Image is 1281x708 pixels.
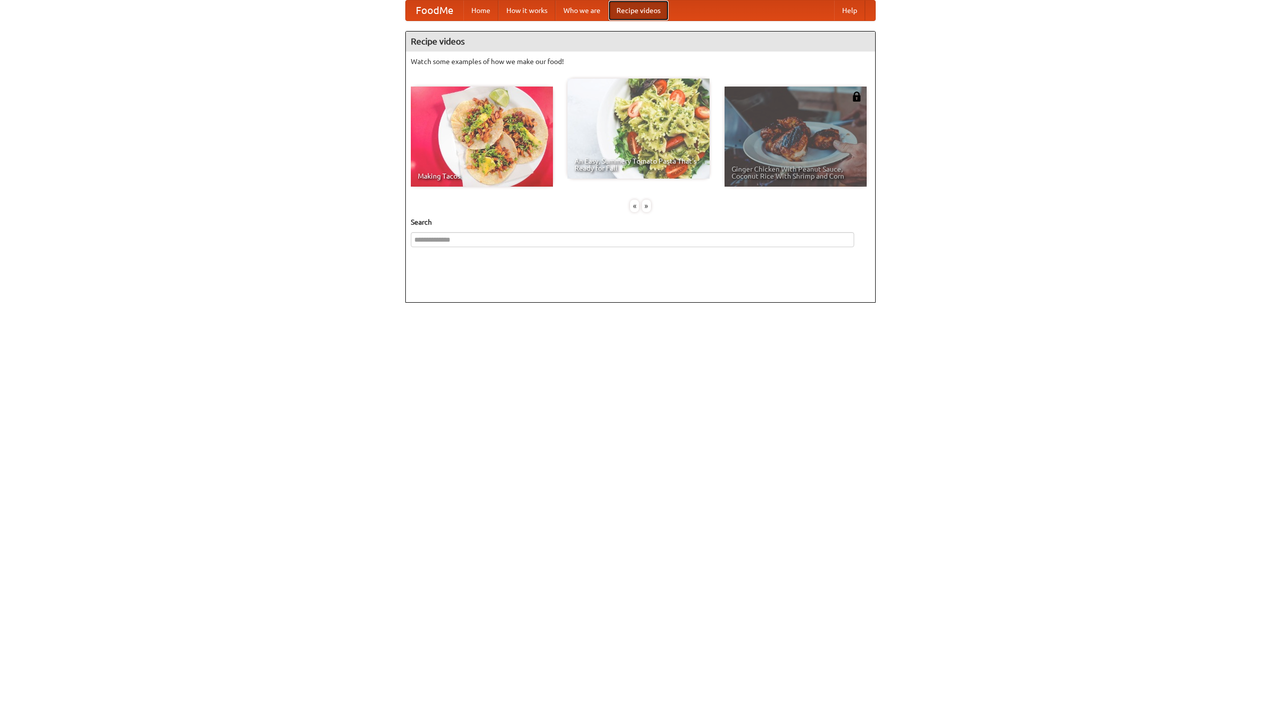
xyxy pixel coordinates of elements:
a: Recipe videos [608,1,669,21]
p: Watch some examples of how we make our food! [411,57,870,67]
a: Who we are [555,1,608,21]
a: Help [834,1,865,21]
a: Making Tacos [411,87,553,187]
span: Making Tacos [418,173,546,180]
h5: Search [411,217,870,227]
a: An Easy, Summery Tomato Pasta That's Ready for Fall [567,79,710,179]
div: « [630,200,639,212]
a: How it works [498,1,555,21]
a: FoodMe [406,1,463,21]
div: » [642,200,651,212]
span: An Easy, Summery Tomato Pasta That's Ready for Fall [574,158,703,172]
img: 483408.png [852,92,862,102]
h4: Recipe videos [406,32,875,52]
a: Home [463,1,498,21]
